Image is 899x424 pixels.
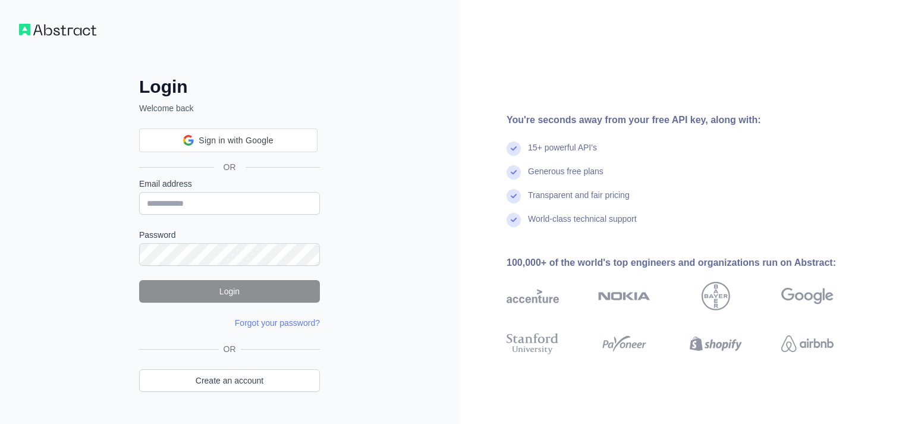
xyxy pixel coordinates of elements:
img: check mark [507,213,521,227]
a: Forgot your password? [235,318,320,328]
p: Welcome back [139,102,320,114]
div: Sign in with Google [139,128,318,152]
img: accenture [507,282,559,310]
img: shopify [690,331,742,357]
img: check mark [507,165,521,180]
div: Transparent and fair pricing [528,189,630,213]
button: Login [139,280,320,303]
img: payoneer [598,331,650,357]
img: google [781,282,834,310]
div: 15+ powerful API's [528,142,597,165]
div: World-class technical support [528,213,637,237]
img: stanford university [507,331,559,357]
span: OR [214,161,246,173]
img: check mark [507,189,521,203]
img: nokia [598,282,650,310]
img: airbnb [781,331,834,357]
img: check mark [507,142,521,156]
div: Generous free plans [528,165,603,189]
h2: Login [139,76,320,98]
label: Password [139,229,320,241]
span: OR [219,343,241,355]
div: 100,000+ of the world's top engineers and organizations run on Abstract: [507,256,872,270]
a: Create an account [139,369,320,392]
img: bayer [702,282,730,310]
span: Sign in with Google [199,134,273,147]
label: Email address [139,178,320,190]
img: Workflow [19,24,96,36]
div: You're seconds away from your free API key, along with: [507,113,872,127]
